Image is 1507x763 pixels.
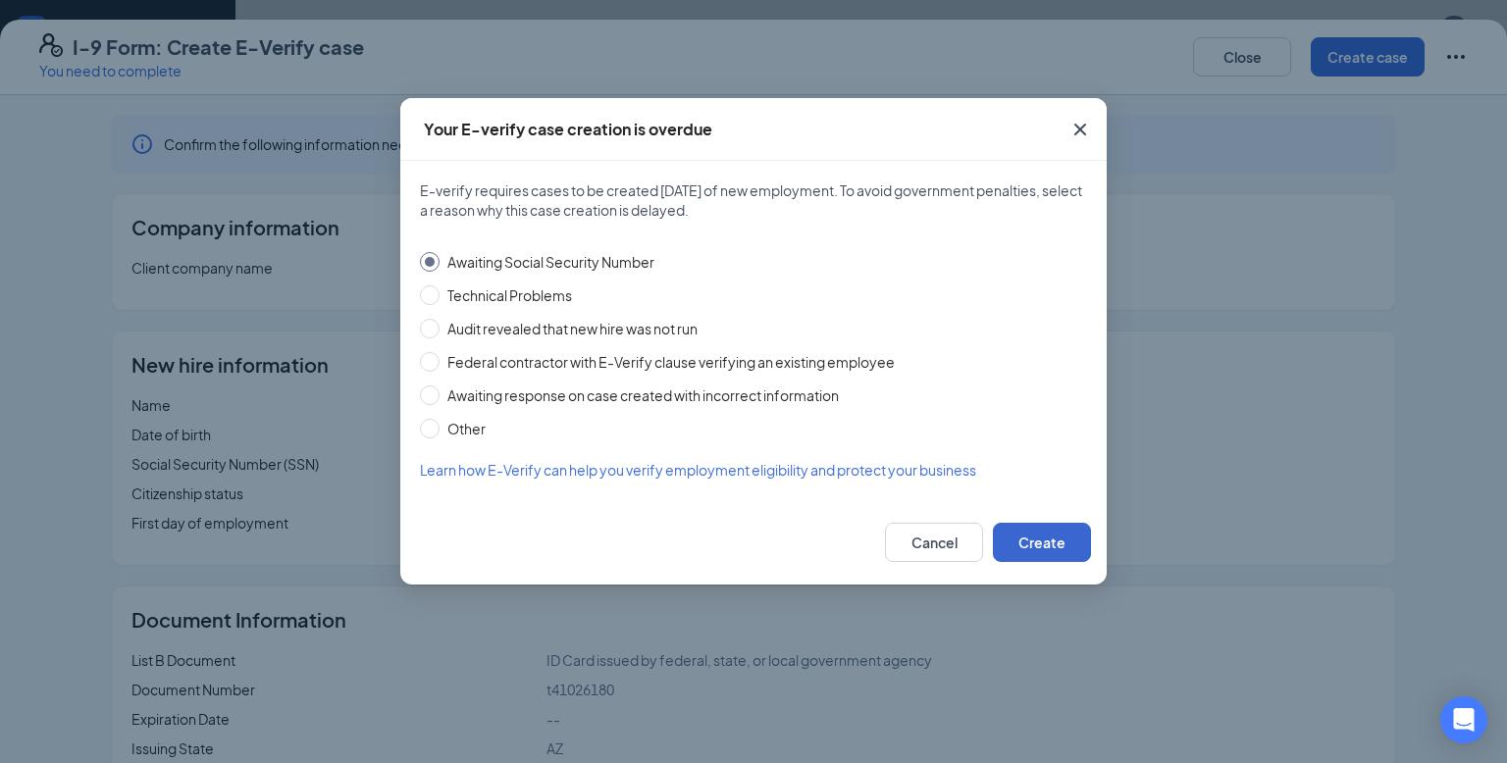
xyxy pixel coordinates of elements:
div: Your E-verify case creation is overdue [424,119,712,140]
div: Open Intercom Messenger [1440,696,1487,743]
svg: Cross [1068,118,1092,141]
button: Close [1054,98,1107,161]
button: Cancel [885,523,983,562]
span: Technical Problems [440,284,580,306]
span: Awaiting Social Security Number [440,251,662,273]
span: Other [440,418,494,439]
span: Learn how E-Verify can help you verify employment eligibility and protect your business [420,461,976,479]
a: Learn how E-Verify can help you verify employment eligibility and protect your business [420,459,1087,481]
span: Federal contractor with E-Verify clause verifying an existing employee [440,351,903,373]
span: Audit revealed that new hire was not run [440,318,705,339]
button: Create [993,523,1091,562]
span: E-verify requires cases to be created [DATE] of new employment. To avoid government penalties, se... [420,180,1087,220]
span: Awaiting response on case created with incorrect information [440,384,847,406]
